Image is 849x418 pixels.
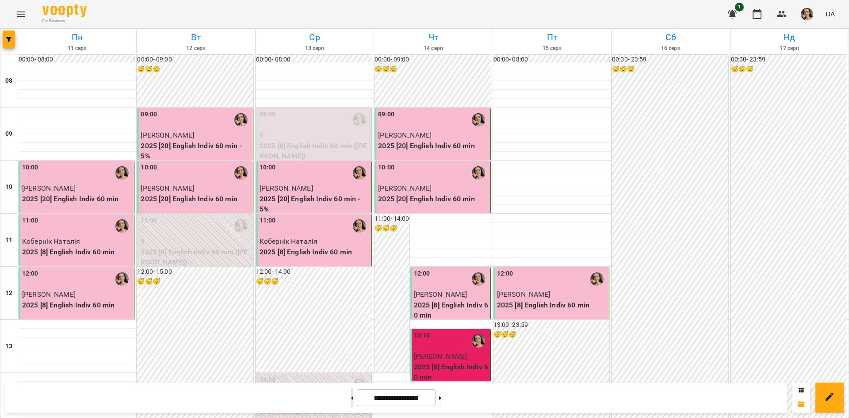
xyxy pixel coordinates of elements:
[732,44,847,53] h6: 17 серп
[613,31,728,44] h6: Сб
[353,166,366,180] img: Крикун Анна (а)
[137,277,253,287] h6: 😴😴😴
[472,166,485,180] img: Крикун Анна (а)
[822,6,838,22] button: UA
[11,4,32,25] button: Menu
[375,44,491,53] h6: 14 серп
[234,166,248,180] img: Крикун Анна (а)
[22,216,38,226] label: 11:00
[260,247,370,257] p: 2025 [8] English Indiv 60 min
[612,65,728,74] h6: 😴😴😴
[375,224,409,234] h6: 😴😴😴
[141,194,251,204] p: 2025 [20] English Indiv 60 min
[42,18,87,24] span: For Business
[414,300,489,321] p: 2025 [8] English Indiv 60 min
[493,320,609,330] h6: 13:00 - 23:59
[5,235,12,245] h6: 11
[731,65,847,74] h6: 😴😴😴
[378,184,432,192] span: [PERSON_NAME]
[141,247,251,268] p: 2025 [8] English Indiv 60 min ([PERSON_NAME])
[256,55,372,65] h6: 00:00 - 08:00
[5,182,12,192] h6: 10
[141,163,157,173] label: 10:00
[472,334,485,348] div: Крикун Анна (а)
[260,184,313,192] span: [PERSON_NAME]
[497,290,551,299] span: [PERSON_NAME]
[138,44,253,53] h6: 12 серп
[353,113,366,127] img: Крикун Анна (а)
[260,216,276,226] label: 11:00
[141,184,194,192] span: [PERSON_NAME]
[260,163,276,173] label: 10:00
[414,290,467,299] span: [PERSON_NAME]
[141,236,251,247] p: 0
[22,163,38,173] label: 10:00
[732,31,847,44] h6: Нд
[260,237,317,245] span: Кобернік Наталія
[378,110,394,119] label: 09:00
[22,194,132,204] p: 2025 [20] English Indiv 60 min
[115,219,129,233] img: Крикун Анна (а)
[22,269,38,279] label: 12:00
[378,131,432,139] span: [PERSON_NAME]
[5,129,12,139] h6: 09
[731,55,847,65] h6: 00:00 - 23:59
[260,130,370,141] p: 0
[141,216,157,226] label: 11:00
[353,219,366,233] img: Крикун Анна (а)
[234,113,248,127] img: Крикун Анна (а)
[494,44,610,53] h6: 15 серп
[260,110,276,119] label: 09:00
[472,113,485,127] img: Крикун Анна (а)
[414,362,489,383] p: 2025 [8] English Indiv 60 min
[735,3,744,12] span: 1
[612,55,728,65] h6: 00:00 - 23:59
[375,214,409,224] h6: 11:00 - 14:00
[613,44,728,53] h6: 16 серп
[378,141,488,151] p: 2025 [20] English Indiv 60 min
[22,184,76,192] span: [PERSON_NAME]
[22,237,80,245] span: Кобернік Наталія
[22,247,132,257] p: 2025 [8] English Indiv 60 min
[141,141,251,161] p: 2025 [20] English Indiv 60 min -5%
[5,341,12,351] h6: 13
[42,4,87,17] img: Voopty Logo
[138,31,253,44] h6: Вт
[22,290,76,299] span: [PERSON_NAME]
[497,300,607,311] p: 2025 [8] English Indiv 60 min
[590,272,604,286] img: Крикун Анна (а)
[494,31,610,44] h6: Пт
[234,219,248,233] img: Крикун Анна (а)
[115,166,129,180] img: Крикун Анна (а)
[414,331,430,341] label: 13:10
[256,267,372,277] h6: 12:00 - 14:00
[19,31,135,44] h6: Пн
[22,300,132,311] p: 2025 [8] English Indiv 60 min
[378,194,488,204] p: 2025 [20] English Indiv 60 min
[375,55,490,65] h6: 00:00 - 09:00
[826,9,835,19] span: UA
[141,131,194,139] span: [PERSON_NAME]
[472,272,485,286] img: Крикун Анна (а)
[115,272,129,286] img: Крикун Анна (а)
[137,267,253,277] h6: 12:00 - 15:00
[801,8,813,20] img: aaa0aa5797c5ce11638e7aad685b53dd.jpeg
[257,31,372,44] h6: Ср
[137,55,253,65] h6: 00:00 - 09:00
[257,44,372,53] h6: 13 серп
[414,352,467,360] span: [PERSON_NAME]
[19,55,134,65] h6: 00:00 - 08:00
[375,65,490,74] h6: 😴😴😴
[137,65,253,74] h6: 😴😴😴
